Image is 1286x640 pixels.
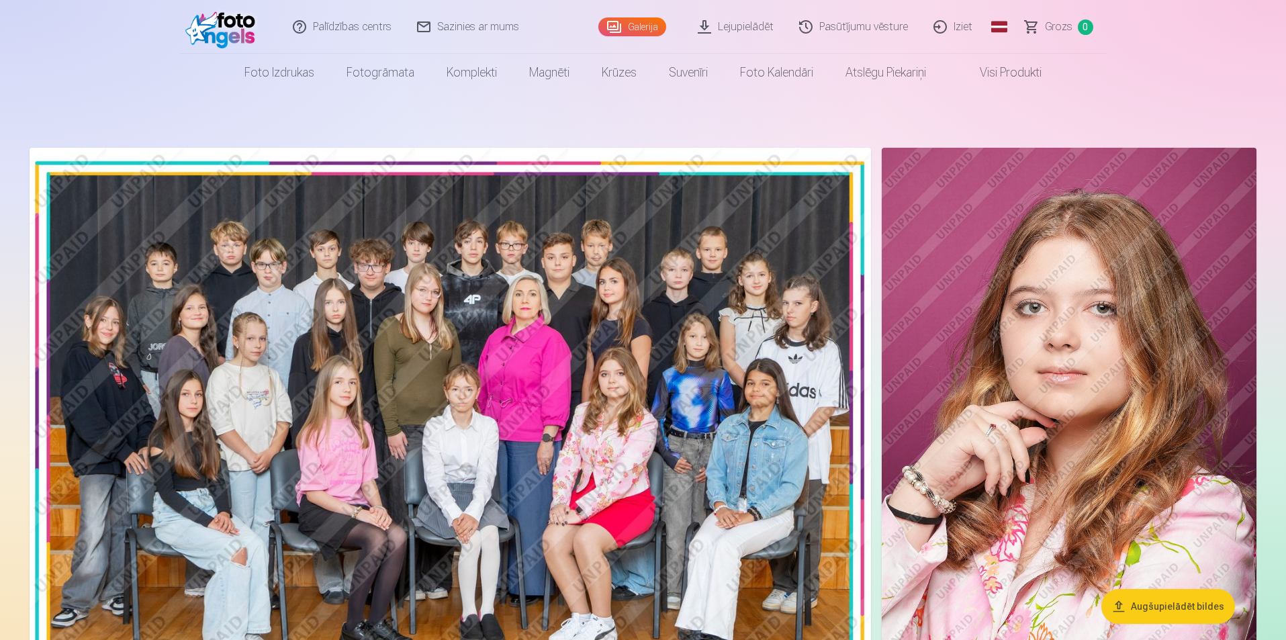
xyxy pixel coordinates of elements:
a: Komplekti [430,54,513,91]
a: Suvenīri [653,54,724,91]
span: Grozs [1045,19,1072,35]
button: Augšupielādēt bildes [1101,589,1235,624]
a: Foto kalendāri [724,54,829,91]
a: Galerija [598,17,666,36]
a: Foto izdrukas [228,54,330,91]
img: /fa1 [185,5,263,48]
a: Atslēgu piekariņi [829,54,942,91]
a: Visi produkti [942,54,1058,91]
span: 0 [1078,19,1093,35]
a: Magnēti [513,54,586,91]
a: Fotogrāmata [330,54,430,91]
a: Krūzes [586,54,653,91]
